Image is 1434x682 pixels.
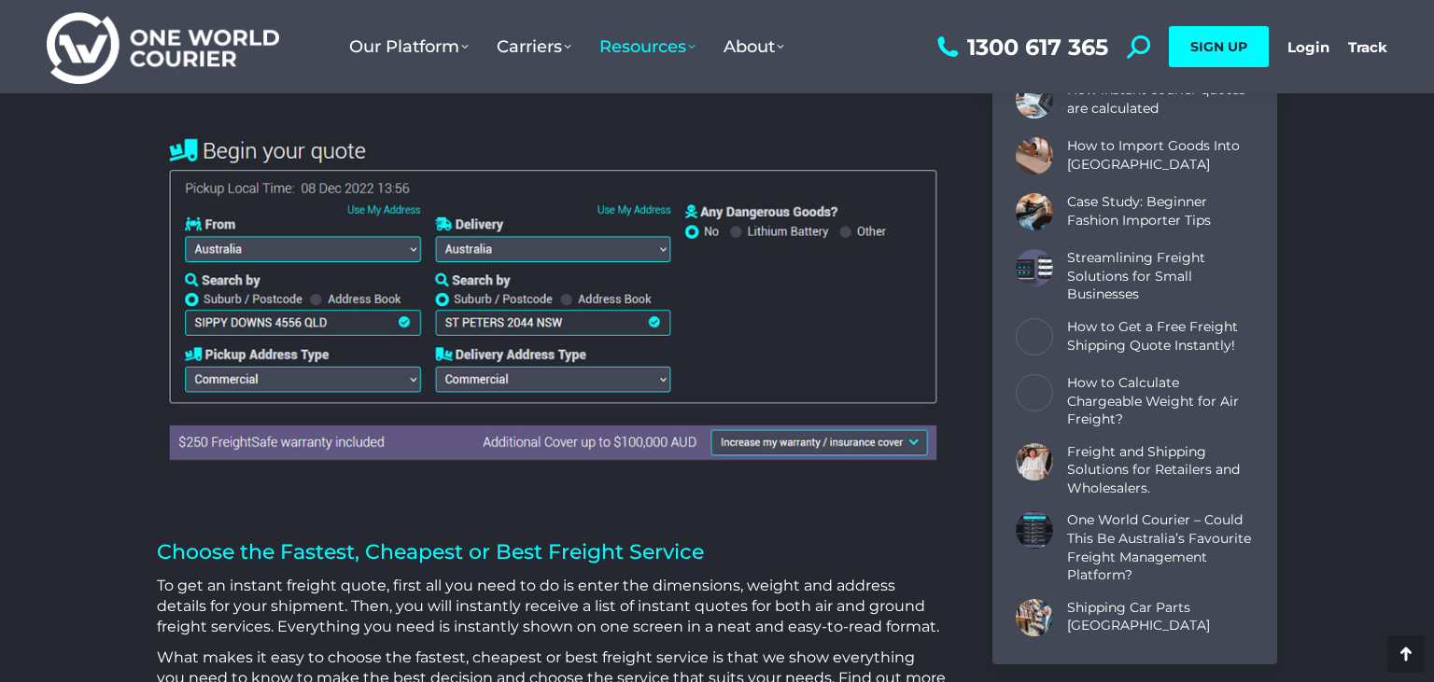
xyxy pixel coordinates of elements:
span: Our Platform [349,36,469,57]
a: Post image [1016,443,1053,480]
a: Post image [1016,511,1053,549]
a: 1300 617 365 [933,35,1108,59]
a: Case Study: Beginner Fashion Importer Tips [1067,193,1254,230]
span: About [724,36,784,57]
a: Streamlining Freight Solutions for Small Businesses [1067,249,1254,304]
a: Track [1348,38,1387,56]
a: Carriers [483,18,585,76]
span: Resources [599,36,696,57]
span: Carriers [497,36,571,57]
img: One World Courier - begining a freight quote [157,128,946,467]
a: Login [1287,38,1329,56]
a: Post image [1016,137,1053,174]
img: One World Courier [47,9,279,85]
a: Resources [585,18,710,76]
h2: Choose the Fastest, Cheapest or Best Freight Service [157,511,946,566]
span: SIGN UP [1190,38,1247,55]
a: Post image [1016,374,1053,411]
a: Post image [1016,193,1053,230]
a: How to Get a Free Freight Shipping Quote Instantly! [1067,318,1254,355]
a: How to Calculate Chargeable Weight for Air Freight? [1067,374,1254,429]
a: Shipping Car Parts [GEOGRAPHIC_DATA] [1067,599,1254,635]
a: Post image [1016,249,1053,286]
a: SIGN UP [1169,26,1269,67]
a: Post image [1016,81,1053,118]
p: To get an instant freight quote, first all you need to do is enter the dimensions, weight and add... [157,576,946,638]
a: Post image [1016,599,1053,636]
a: About [710,18,798,76]
a: Freight and Shipping Solutions for Retailers and Wholesalers. [1067,443,1254,498]
a: Our Platform [335,18,483,76]
a: How to Import Goods Into [GEOGRAPHIC_DATA] [1067,137,1254,174]
a: How instant courier quotes are calculated [1067,81,1254,118]
a: Post image [1016,318,1053,355]
a: One World Courier – Could This Be Australia’s Favourite Freight Management Platform? [1067,511,1254,584]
